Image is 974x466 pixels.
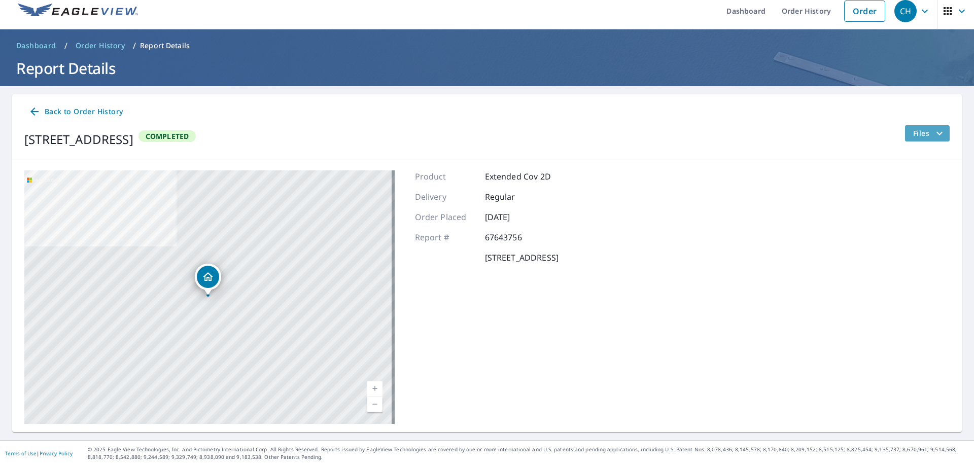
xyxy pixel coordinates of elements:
a: Terms of Use [5,450,37,457]
img: EV Logo [18,4,138,19]
div: Dropped pin, building 1, Residential property, 39 Bittersweet East Falmouth, MA 02536 [195,264,221,295]
a: Order History [72,38,129,54]
span: Completed [140,131,195,141]
p: [STREET_ADDRESS] [485,252,559,264]
p: Extended Cov 2D [485,170,551,183]
span: Order History [76,41,125,51]
span: Dashboard [16,41,56,51]
li: / [133,40,136,52]
p: Product [415,170,476,183]
a: Order [844,1,885,22]
a: Dashboard [12,38,60,54]
a: Privacy Policy [40,450,73,457]
p: [DATE] [485,211,546,223]
span: Files [913,127,946,139]
button: filesDropdownBtn-67643756 [905,125,950,141]
div: [STREET_ADDRESS] [24,130,133,149]
span: Back to Order History [28,105,123,118]
p: Order Placed [415,211,476,223]
li: / [64,40,67,52]
p: | [5,450,73,456]
nav: breadcrumb [12,38,962,54]
p: 67643756 [485,231,546,243]
p: Delivery [415,191,476,203]
p: Regular [485,191,546,203]
p: © 2025 Eagle View Technologies, Inc. and Pictometry International Corp. All Rights Reserved. Repo... [88,446,969,461]
h1: Report Details [12,58,962,79]
a: Current Level 17, Zoom Out [367,397,382,412]
a: Current Level 17, Zoom In [367,381,382,397]
p: Report Details [140,41,190,51]
p: Report # [415,231,476,243]
a: Back to Order History [24,102,127,121]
